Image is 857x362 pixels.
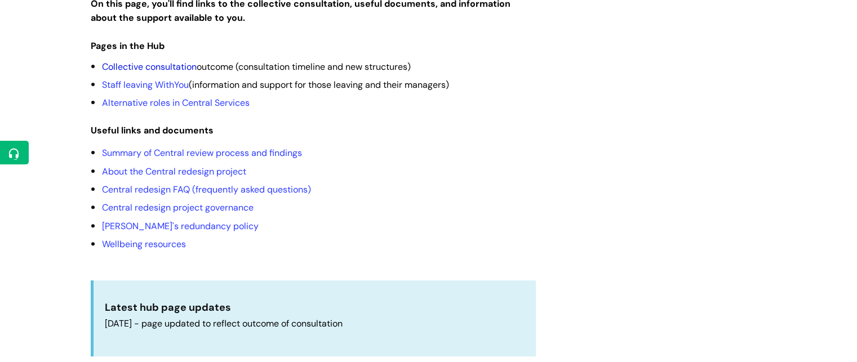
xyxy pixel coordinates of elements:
span: [DATE] - page updated to reflect outcome of consultation [105,318,343,329]
a: Wellbeing resources [102,238,186,250]
strong: Latest hub page updates [105,301,231,314]
a: Alternative roles in Central Services [102,97,250,109]
a: [PERSON_NAME]'s redundancy policy [102,220,259,232]
a: Staff leaving WithYou [102,79,189,91]
span: outcome (consultation timeline and new structures) [102,61,411,73]
a: About the Central redesign project [102,166,246,177]
strong: Pages in the Hub [91,40,165,52]
span: (information and support for those leaving and their managers) [102,79,449,91]
a: Central redesign FAQ (frequently asked questions) [102,184,311,195]
a: Collective consultation [102,61,197,73]
strong: Useful links and documents [91,124,214,136]
a: Central redesign project governance [102,202,254,213]
a: Summary of Central review process and findings [102,147,302,159]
